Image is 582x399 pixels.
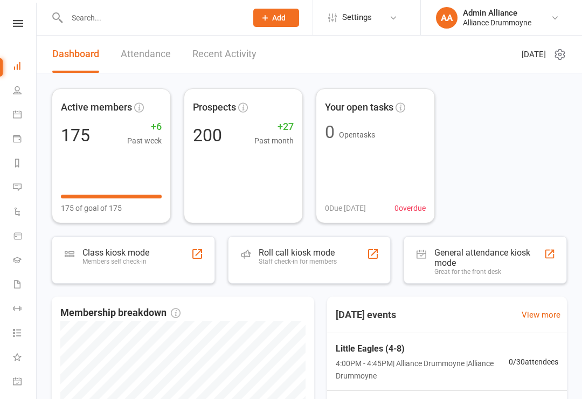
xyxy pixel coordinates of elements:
[127,135,162,147] span: Past week
[64,10,239,25] input: Search...
[436,7,458,29] div: AA
[327,305,405,325] h3: [DATE] events
[13,79,37,104] a: People
[193,100,236,115] span: Prospects
[13,225,37,249] a: Product Sales
[509,356,558,368] span: 0 / 30 attendees
[13,55,37,79] a: Dashboard
[13,370,37,395] a: General attendance kiosk mode
[254,135,294,147] span: Past month
[434,247,544,268] div: General attendance kiosk mode
[339,130,375,139] span: Open tasks
[254,119,294,135] span: +27
[61,202,122,214] span: 175 of goal of 175
[522,308,560,321] a: View more
[336,357,509,382] span: 4:00PM - 4:45PM | Alliance Drummoyne | Alliance Drummoyne
[325,100,393,115] span: Your open tasks
[82,258,149,265] div: Members self check-in
[325,123,335,141] div: 0
[127,119,162,135] span: +6
[61,100,132,115] span: Active members
[394,202,426,214] span: 0 overdue
[259,258,337,265] div: Staff check-in for members
[192,36,257,73] a: Recent Activity
[272,13,286,22] span: Add
[13,128,37,152] a: Payments
[193,127,222,144] div: 200
[336,342,509,356] span: Little Eagles (4-8)
[434,268,544,276] div: Great for the front desk
[13,346,37,370] a: What's New
[259,247,337,258] div: Roll call kiosk mode
[60,305,181,321] span: Membership breakdown
[325,202,366,214] span: 0 Due [DATE]
[253,9,299,27] button: Add
[13,104,37,128] a: Calendar
[13,152,37,176] a: Reports
[463,18,531,27] div: Alliance Drummoyne
[61,127,90,144] div: 175
[522,48,546,61] span: [DATE]
[342,5,372,30] span: Settings
[121,36,171,73] a: Attendance
[82,247,149,258] div: Class kiosk mode
[463,8,531,18] div: Admin Alliance
[52,36,99,73] a: Dashboard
